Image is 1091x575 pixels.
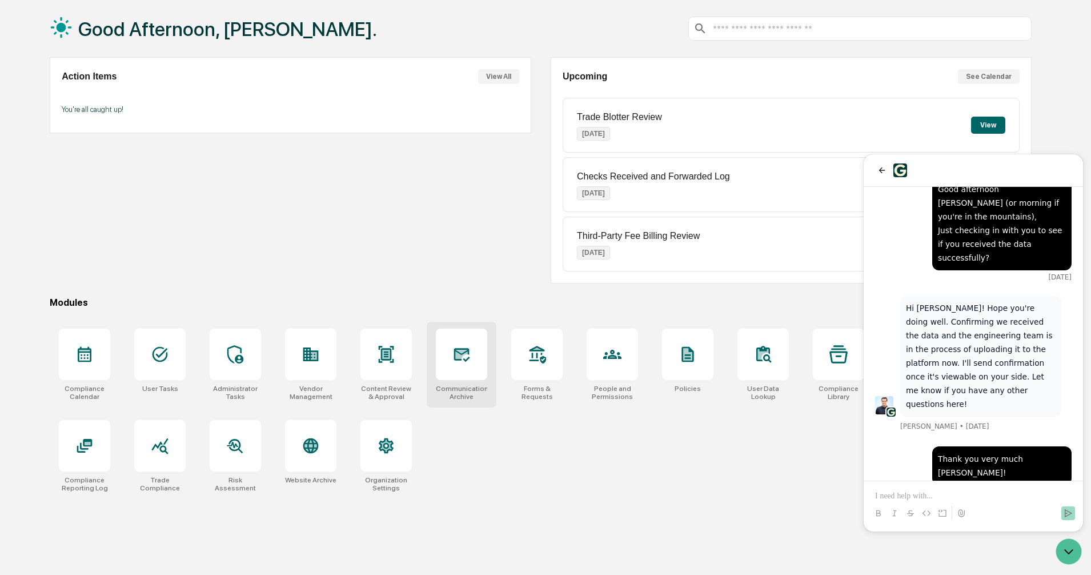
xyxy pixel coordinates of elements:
button: View [971,117,1005,134]
div: Modules [50,297,1032,308]
p: You're all caught up! [62,105,519,114]
div: Content Review & Approval [360,385,412,401]
div: Trade Compliance [134,476,186,492]
p: [DATE] [577,186,610,200]
h2: Upcoming [563,71,607,82]
div: Website Archive [285,476,336,484]
button: View All [478,69,519,84]
p: [DATE] [577,127,610,141]
div: Compliance Library [813,385,864,401]
p: [DATE] [577,246,610,259]
div: Compliance Calendar [59,385,110,401]
button: See Calendar [958,69,1020,84]
div: Organization Settings [360,476,412,492]
div: Risk Assessment [210,476,261,492]
div: User Tasks [142,385,178,393]
p: Checks Received and Forwarded Log [577,171,730,182]
div: Communications Archive [436,385,487,401]
div: User Data Lookup [737,385,789,401]
iframe: Customer support window [864,154,1083,532]
h1: Good Afternoon, [PERSON_NAME]. [78,18,377,41]
div: Administrator Tasks [210,385,261,401]
div: Vendor Management [285,385,336,401]
p: Trade Blotter Review [577,112,662,122]
div: Compliance Reporting Log [59,476,110,492]
div: Forms & Requests [511,385,563,401]
div: People and Permissions [587,385,638,401]
iframe: Open customer support [1054,537,1085,568]
h2: Action Items [62,71,117,82]
div: Policies [675,385,701,393]
p: Third-Party Fee Billing Review [577,231,700,241]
